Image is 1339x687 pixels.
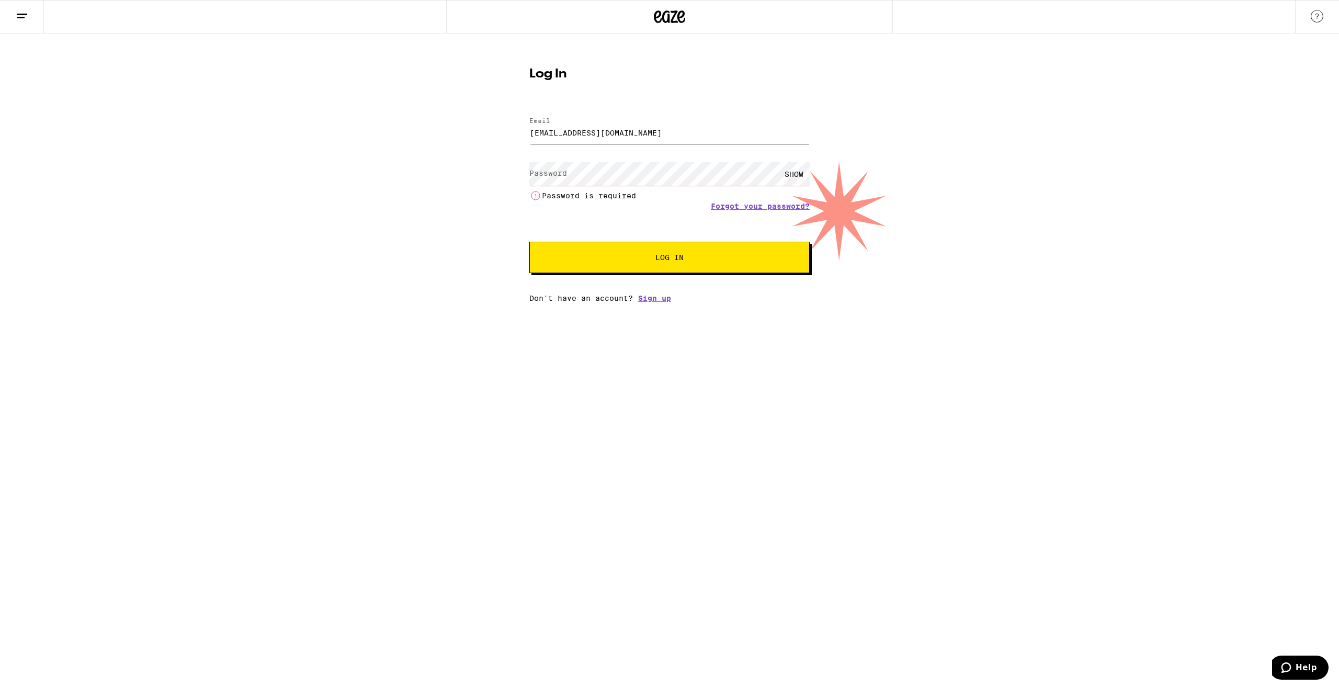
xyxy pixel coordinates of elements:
div: Don't have an account? [529,294,810,302]
a: Forgot your password? [711,202,810,210]
button: Log In [529,242,810,273]
iframe: Opens a widget where you can find more information [1272,656,1329,682]
a: Sign up [638,294,671,302]
div: SHOW [778,162,810,186]
li: Password is required [529,189,810,202]
h1: Log In [529,68,810,81]
span: Log In [655,254,684,261]
label: Email [529,117,550,124]
label: Password [529,169,567,177]
input: Email [529,121,810,144]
